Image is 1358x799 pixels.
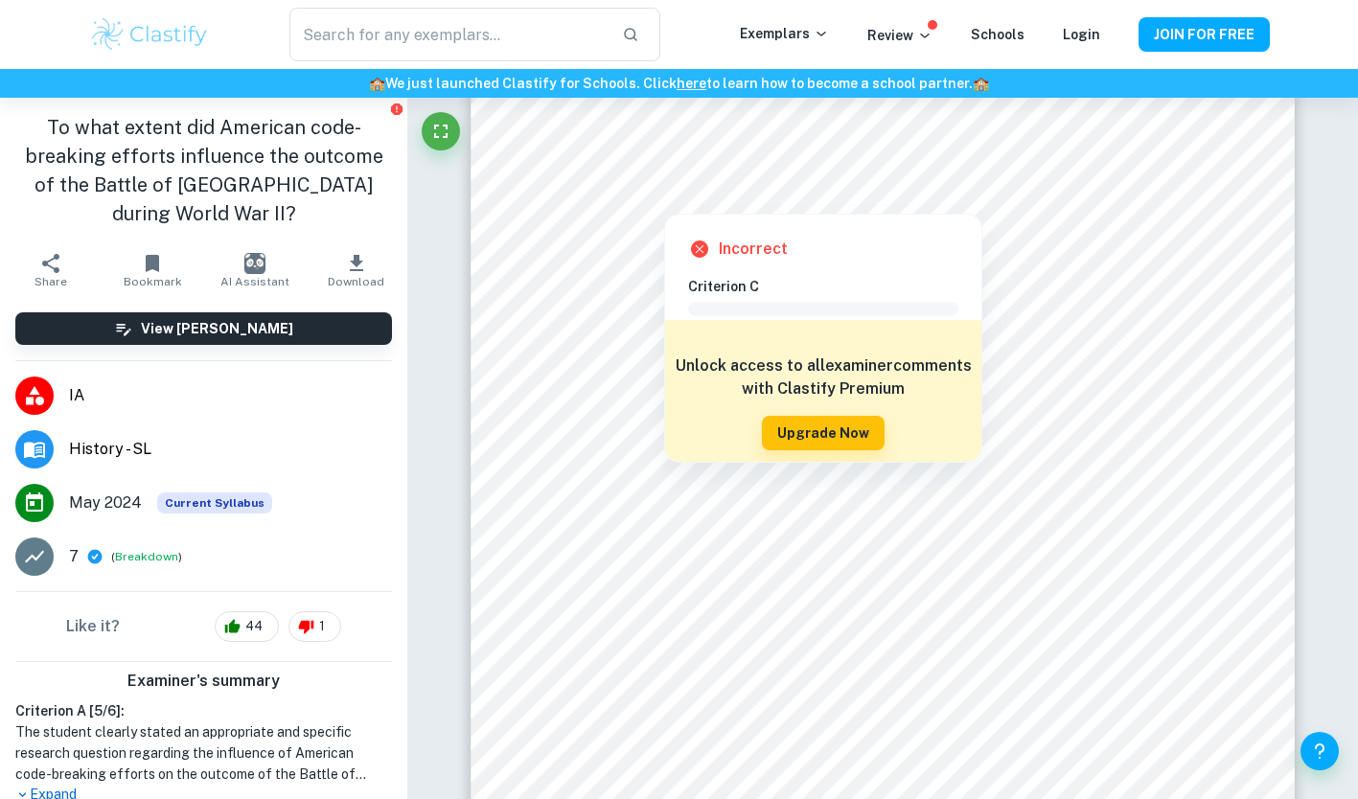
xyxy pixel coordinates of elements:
span: Current Syllabus [157,492,272,514]
button: AI Assistant [204,243,306,297]
h6: Incorrect [719,238,788,261]
button: JOIN FOR FREE [1139,17,1270,52]
span: 🏫 [369,76,385,91]
h6: Like it? [66,615,120,638]
h6: Unlock access to all examiner comments with Clastify Premium [675,354,972,400]
span: ( ) [111,548,182,566]
div: 1 [288,611,341,642]
span: Download [328,275,384,288]
span: History - SL [69,438,392,461]
h1: To what extent did American code-breaking efforts influence the outcome of the Battle of [GEOGRAP... [15,113,392,228]
h6: Examiner's summary [8,670,400,693]
span: IA [69,384,392,407]
img: AI Assistant [244,253,265,274]
button: Help and Feedback [1300,732,1339,770]
h1: The student clearly stated an appropriate and specific research question regarding the influence ... [15,721,392,785]
a: here [677,76,706,91]
h6: Criterion A [ 5 / 6 ]: [15,700,392,721]
button: Fullscreen [422,112,460,150]
input: Search for any exemplars... [289,8,606,61]
button: Report issue [389,102,403,116]
a: Login [1063,27,1100,42]
span: 🏫 [973,76,989,91]
img: Clastify logo [89,15,211,54]
h6: We just launched Clastify for Schools. Click to learn how to become a school partner. [4,73,1354,94]
button: Upgrade Now [762,416,885,450]
span: AI Assistant [220,275,289,288]
a: Schools [971,27,1024,42]
span: May 2024 [69,491,142,514]
button: Bookmark [102,243,203,297]
button: Breakdown [115,548,178,565]
span: Bookmark [124,275,182,288]
span: 1 [309,617,335,636]
div: 44 [215,611,279,642]
h6: Criterion C [688,276,974,297]
p: Review [867,25,932,46]
h6: View [PERSON_NAME] [141,318,293,339]
button: Download [306,243,407,297]
button: View [PERSON_NAME] [15,312,392,345]
p: 7 [69,545,79,568]
p: Exemplars [740,23,829,44]
div: This exemplar is based on the current syllabus. Feel free to refer to it for inspiration/ideas wh... [157,492,272,514]
span: 44 [235,617,273,636]
span: Share [35,275,67,288]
